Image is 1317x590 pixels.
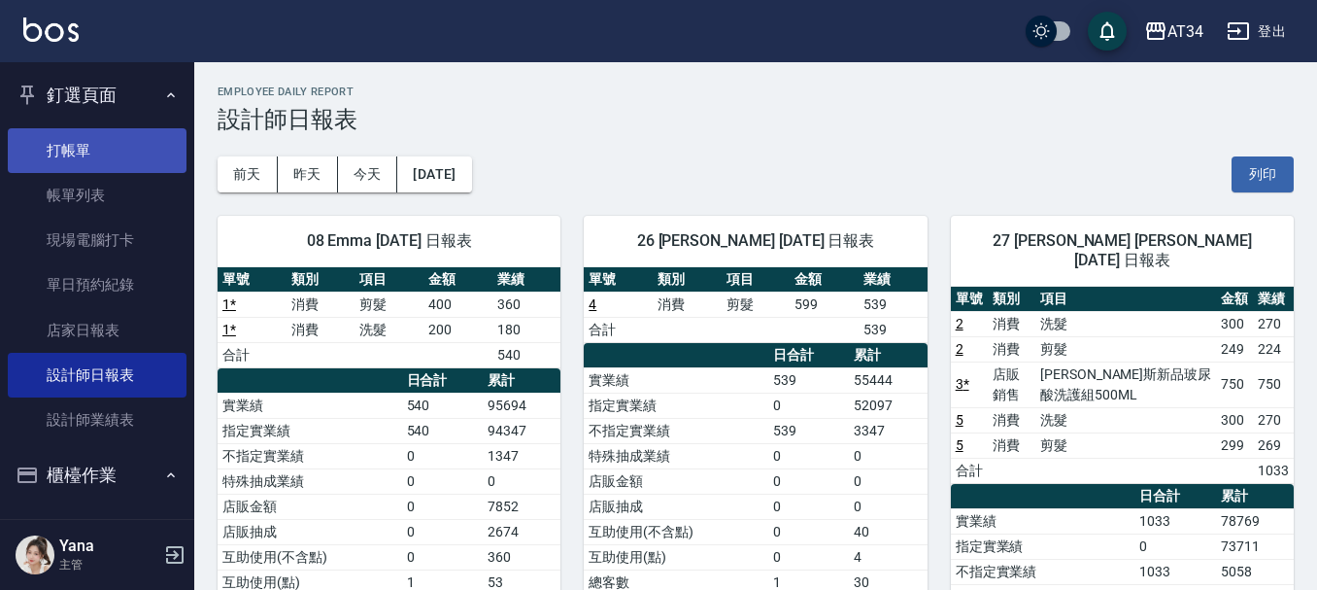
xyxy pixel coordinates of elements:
a: 打帳單 [8,508,186,553]
td: 指定實業績 [218,418,402,443]
a: 5 [956,437,963,453]
a: 2 [956,316,963,331]
td: 消費 [287,292,355,317]
td: 1033 [1134,559,1216,584]
td: 3347 [849,418,927,443]
td: 750 [1253,362,1294,407]
td: 269 [1253,433,1294,458]
td: 0 [402,443,484,469]
td: 299 [1216,433,1253,458]
td: 300 [1216,407,1253,433]
th: 累計 [1216,484,1294,509]
td: 0 [402,544,484,570]
a: 5 [956,412,963,428]
td: 1033 [1253,458,1294,483]
th: 累計 [483,368,560,394]
button: AT34 [1136,12,1211,52]
th: 業績 [859,267,928,293]
td: 互助使用(不含點) [584,519,768,544]
td: 540 [402,418,484,443]
button: save [1088,12,1127,51]
td: 750 [1216,362,1253,407]
td: 270 [1253,311,1294,336]
td: 540 [492,342,561,367]
th: 日合計 [1134,484,1216,509]
th: 類別 [287,267,355,293]
table: a dense table [584,267,927,343]
td: 互助使用(點) [584,544,768,570]
th: 項目 [722,267,791,293]
td: 合計 [951,458,988,483]
button: 列印 [1232,156,1294,192]
td: 0 [768,494,850,519]
td: 0 [849,494,927,519]
td: 實業績 [951,508,1135,534]
td: 互助使用(不含點) [218,544,402,570]
th: 日合計 [768,343,850,368]
td: 合計 [584,317,653,342]
td: 店販銷售 [988,362,1035,407]
a: 設計師業績表 [8,398,186,442]
table: a dense table [218,267,560,368]
th: 單號 [951,287,988,312]
td: 消費 [287,317,355,342]
td: 消費 [988,311,1035,336]
a: 打帳單 [8,128,186,173]
td: 360 [483,544,560,570]
th: 累計 [849,343,927,368]
th: 類別 [988,287,1035,312]
td: 1033 [1134,508,1216,534]
button: [DATE] [397,156,471,192]
img: Person [16,536,54,574]
button: 前天 [218,156,278,192]
th: 業績 [492,267,561,293]
td: 52097 [849,393,927,418]
td: 7852 [483,494,560,519]
a: 2 [956,341,963,357]
td: 2674 [483,519,560,544]
button: 釘選頁面 [8,70,186,121]
a: 現場電腦打卡 [8,218,186,262]
td: 0 [768,469,850,494]
td: 539 [859,292,928,317]
td: 55444 [849,367,927,393]
th: 類別 [653,267,722,293]
td: 400 [423,292,492,317]
td: 0 [402,494,484,519]
td: 特殊抽成業績 [218,469,402,494]
td: 249 [1216,336,1253,362]
td: 0 [1134,534,1216,559]
td: 洗髮 [1035,311,1216,336]
td: 0 [849,443,927,469]
td: 73711 [1216,534,1294,559]
td: 40 [849,519,927,544]
td: 指定實業績 [584,393,768,418]
h3: 設計師日報表 [218,106,1294,133]
th: 日合計 [402,368,484,394]
td: 剪髮 [1035,336,1216,362]
th: 項目 [355,267,423,293]
td: 78769 [1216,508,1294,534]
td: 539 [768,367,850,393]
td: 店販抽成 [218,519,402,544]
a: 設計師日報表 [8,353,186,398]
button: 今天 [338,156,398,192]
td: 0 [402,519,484,544]
td: 指定實業績 [951,534,1135,559]
span: 27 [PERSON_NAME] [PERSON_NAME][DATE] 日報表 [974,231,1270,270]
td: 200 [423,317,492,342]
th: 金額 [790,267,859,293]
table: a dense table [951,287,1294,484]
td: 剪髮 [355,292,423,317]
a: 帳單列表 [8,173,186,218]
td: 300 [1216,311,1253,336]
th: 金額 [423,267,492,293]
td: 0 [768,519,850,544]
td: 94347 [483,418,560,443]
p: 主管 [59,556,158,573]
a: 4 [589,296,596,312]
span: 08 Emma [DATE] 日報表 [241,231,537,251]
td: 599 [790,292,859,317]
div: AT34 [1167,19,1203,44]
td: 不指定實業績 [951,559,1135,584]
